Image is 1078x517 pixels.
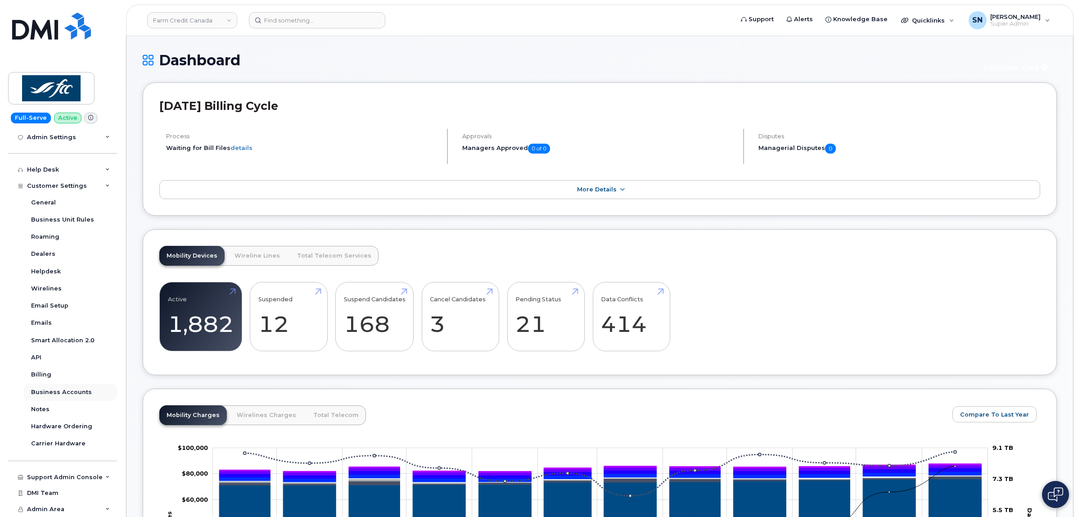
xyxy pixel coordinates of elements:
[306,405,366,425] a: Total Telecom
[758,144,1040,154] h5: Managerial Disputes
[166,144,439,152] li: Waiting for Bill Files
[182,496,208,503] tspan: $60,000
[182,470,208,477] g: $0
[758,133,1040,140] h4: Disputes
[344,287,406,346] a: Suspend Candidates 168
[515,287,576,346] a: Pending Status 21
[528,144,550,154] span: 0 of 0
[577,186,617,193] span: More Details
[976,59,1057,75] button: Customer Card
[462,144,735,154] h5: Managers Approved
[290,246,379,266] a: Total Telecom Services
[159,246,225,266] a: Mobility Devices
[430,287,491,346] a: Cancel Candidates 3
[220,464,982,472] g: QST
[182,496,208,503] g: $0
[178,444,208,451] g: $0
[601,287,662,346] a: Data Conflicts 414
[462,133,735,140] h4: Approvals
[143,52,971,68] h1: Dashboard
[159,99,1040,113] h2: [DATE] Billing Cycle
[992,475,1013,482] tspan: 7.3 TB
[1048,487,1063,502] img: Open chat
[952,406,1037,422] button: Compare To Last Year
[230,405,303,425] a: Wirelines Charges
[178,444,208,451] tspan: $100,000
[182,470,208,477] tspan: $80,000
[992,444,1013,451] tspan: 9.1 TB
[168,287,234,346] a: Active 1,882
[220,476,982,485] g: Roaming
[992,506,1013,513] tspan: 5.5 TB
[258,287,319,346] a: Suspended 12
[960,410,1029,419] span: Compare To Last Year
[227,246,287,266] a: Wireline Lines
[159,405,227,425] a: Mobility Charges
[825,144,836,154] span: 0
[166,133,439,140] h4: Process
[230,144,253,151] a: details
